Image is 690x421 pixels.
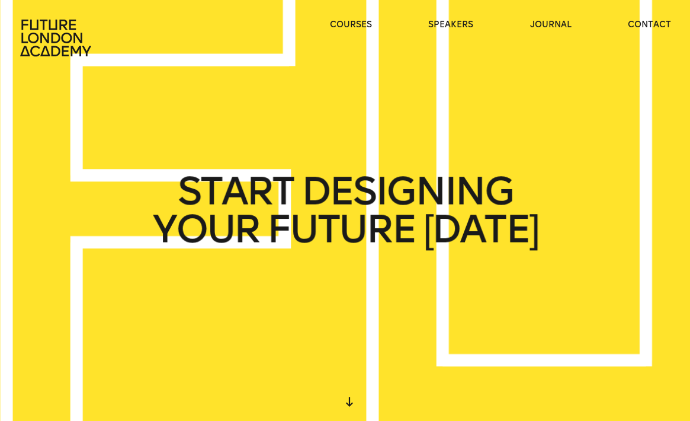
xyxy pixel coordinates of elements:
[177,173,293,210] span: START
[301,173,512,210] span: DESIGNING
[330,19,372,31] a: courses
[152,210,259,248] span: YOUR
[423,210,538,248] span: [DATE]
[267,210,415,248] span: FUTURE
[628,19,671,31] a: contact
[530,19,572,31] a: journal
[428,19,473,31] a: speakers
